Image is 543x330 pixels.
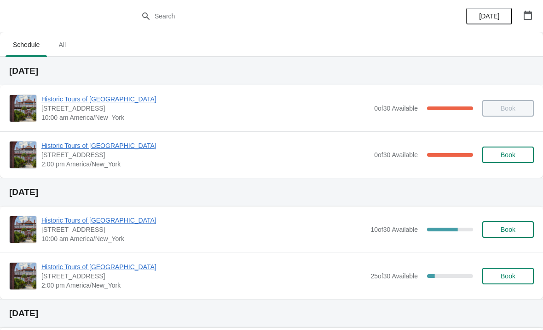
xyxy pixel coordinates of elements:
span: 25 of 30 Available [370,272,418,280]
button: Book [482,221,534,238]
span: Historic Tours of [GEOGRAPHIC_DATA] [41,141,370,150]
span: Schedule [6,36,47,53]
button: Book [482,147,534,163]
span: 2:00 pm America/New_York [41,281,366,290]
span: Historic Tours of [GEOGRAPHIC_DATA] [41,216,366,225]
span: Book [501,272,515,280]
span: 10 of 30 Available [370,226,418,233]
span: [STREET_ADDRESS] [41,271,366,281]
button: [DATE] [466,8,512,24]
h2: [DATE] [9,188,534,197]
span: All [51,36,74,53]
input: Search [154,8,407,24]
span: 2:00 pm America/New_York [41,159,370,169]
span: [STREET_ADDRESS] [41,150,370,159]
span: 0 of 30 Available [374,105,418,112]
span: Book [501,151,515,159]
span: Historic Tours of [GEOGRAPHIC_DATA] [41,262,366,271]
img: Historic Tours of Flagler College | 74 King Street, St. Augustine, FL, USA | 10:00 am America/New... [10,216,36,243]
h2: [DATE] [9,309,534,318]
span: 0 of 30 Available [374,151,418,159]
button: Book [482,268,534,284]
span: [DATE] [479,12,499,20]
span: Book [501,226,515,233]
span: 10:00 am America/New_York [41,234,366,243]
h2: [DATE] [9,66,534,76]
img: Historic Tours of Flagler College | 74 King Street, St. Augustine, FL, USA | 2:00 pm America/New_... [10,141,36,168]
span: [STREET_ADDRESS] [41,225,366,234]
img: Historic Tours of Flagler College | 74 King Street, St. Augustine, FL, USA | 2:00 pm America/New_... [10,263,36,289]
span: [STREET_ADDRESS] [41,104,370,113]
span: 10:00 am America/New_York [41,113,370,122]
span: Historic Tours of [GEOGRAPHIC_DATA] [41,94,370,104]
img: Historic Tours of Flagler College | 74 King Street, St. Augustine, FL, USA | 10:00 am America/New... [10,95,36,122]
